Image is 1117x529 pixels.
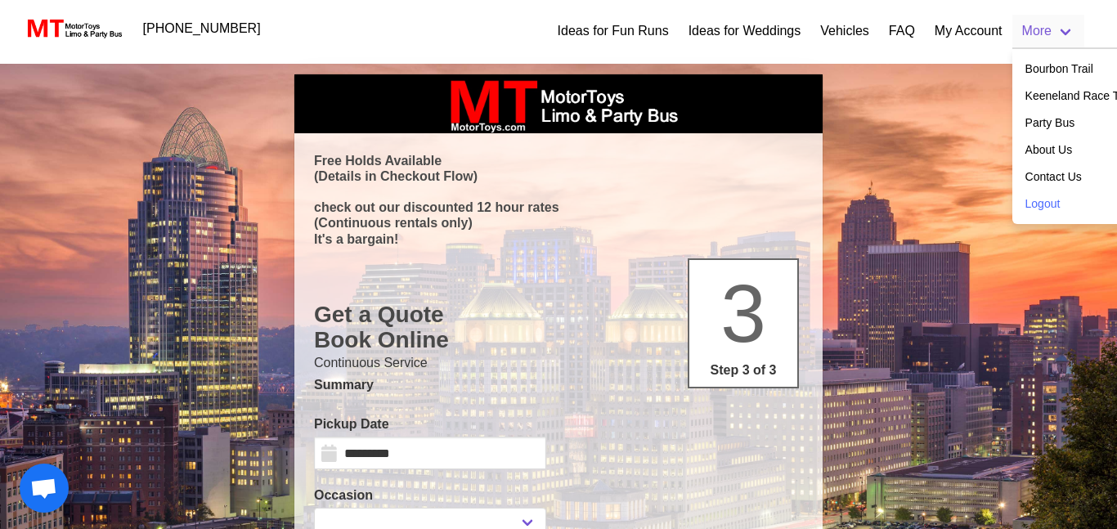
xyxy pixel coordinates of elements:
label: Occasion [314,486,546,505]
p: Summary [314,375,803,395]
a: Vehicles [820,21,869,41]
a: Logout [1025,195,1061,213]
a: Ideas for Weddings [689,21,801,41]
a: Contact Us [1025,168,1082,186]
label: Pickup Date [314,415,546,434]
p: (Details in Checkout Flow) [314,168,803,184]
a: [PHONE_NUMBER] [133,12,271,45]
p: check out our discounted 12 hour rates [314,199,803,215]
a: About Us [1025,141,1073,159]
p: Step 3 of 3 [696,361,791,380]
p: Continuous Service [314,353,803,373]
a: Ideas for Fun Runs [558,21,669,41]
a: Party Bus [1025,114,1075,132]
img: MotorToys Logo [23,17,123,40]
a: My Account [935,21,1003,41]
p: It's a bargain! [314,231,803,247]
a: More [1012,15,1084,47]
h1: Get a Quote Book Online [314,302,803,353]
a: Bourbon Trail [1025,61,1093,78]
p: (Continuous rentals only) [314,215,803,231]
p: Free Holds Available [314,153,803,168]
span: 3 [720,267,766,359]
img: box_logo_brand.jpeg [436,74,681,133]
a: FAQ [889,21,915,41]
div: Open chat [20,464,69,513]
